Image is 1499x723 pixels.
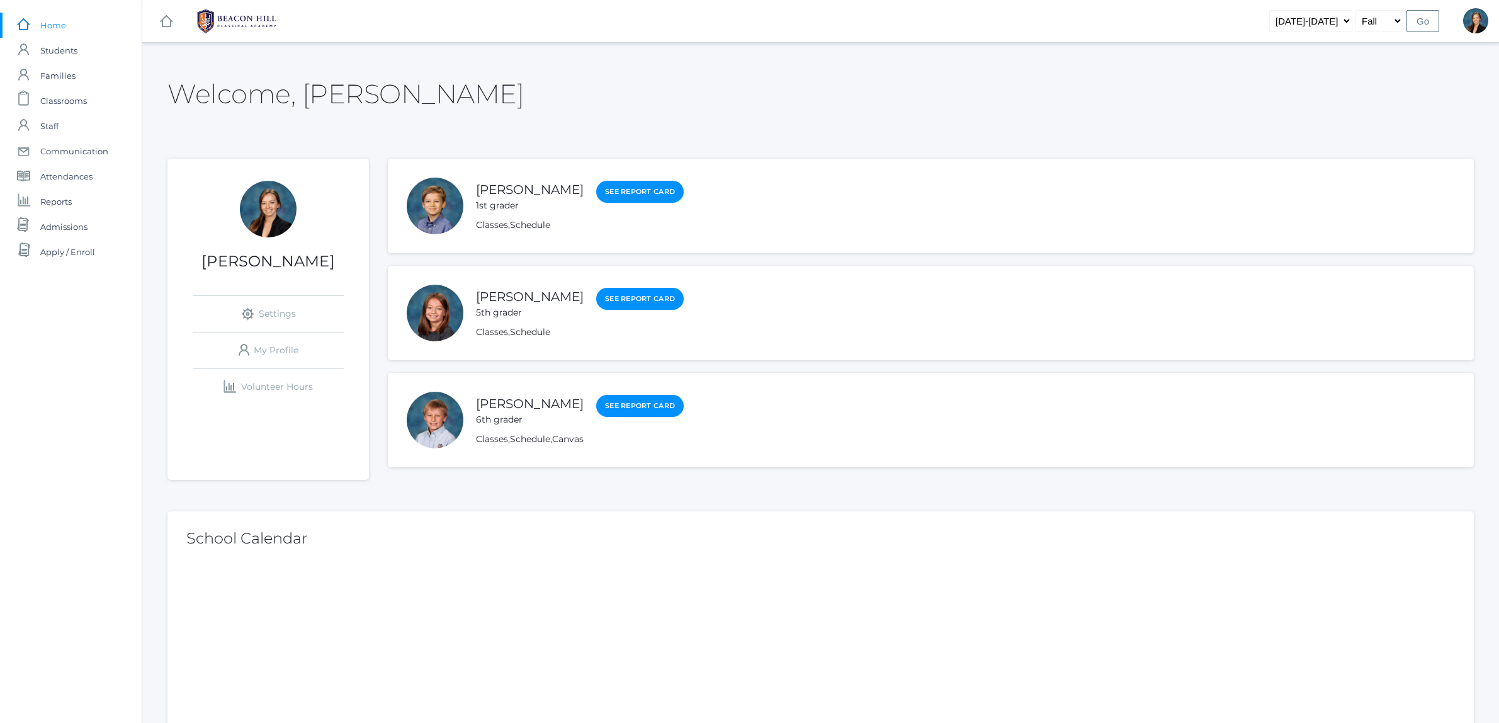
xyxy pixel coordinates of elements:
[510,219,550,231] a: Schedule
[476,396,584,411] a: [PERSON_NAME]
[596,181,684,203] a: See Report Card
[40,214,88,239] span: Admissions
[40,139,108,164] span: Communication
[40,189,72,214] span: Reports
[476,433,684,446] div: , ,
[40,63,76,88] span: Families
[476,199,584,212] div: 1st grader
[596,395,684,417] a: See Report Card
[40,88,87,113] span: Classrooms
[240,181,297,237] div: Allison Smith
[552,433,584,445] a: Canvas
[596,288,684,310] a: See Report Card
[40,239,95,265] span: Apply / Enroll
[407,178,463,234] div: Noah Smith
[476,413,584,426] div: 6th grader
[40,113,59,139] span: Staff
[476,219,508,231] a: Classes
[476,326,508,338] a: Classes
[40,38,77,63] span: Students
[476,289,584,304] a: [PERSON_NAME]
[407,392,463,448] div: Christian Smith
[476,219,684,232] div: ,
[1406,10,1439,32] input: Go
[510,326,550,338] a: Schedule
[1463,8,1488,33] div: Allison Smith
[407,285,463,341] div: Ayla Smith
[193,333,344,368] a: My Profile
[40,164,93,189] span: Attendances
[476,326,684,339] div: ,
[476,306,584,319] div: 5th grader
[476,182,584,197] a: [PERSON_NAME]
[193,296,344,332] a: Settings
[510,433,550,445] a: Schedule
[189,6,284,37] img: 1_BHCALogos-05.png
[167,79,524,108] h2: Welcome, [PERSON_NAME]
[40,13,66,38] span: Home
[186,530,1455,547] h2: School Calendar
[476,433,508,445] a: Classes
[167,253,369,270] h1: [PERSON_NAME]
[193,369,344,405] a: Volunteer Hours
